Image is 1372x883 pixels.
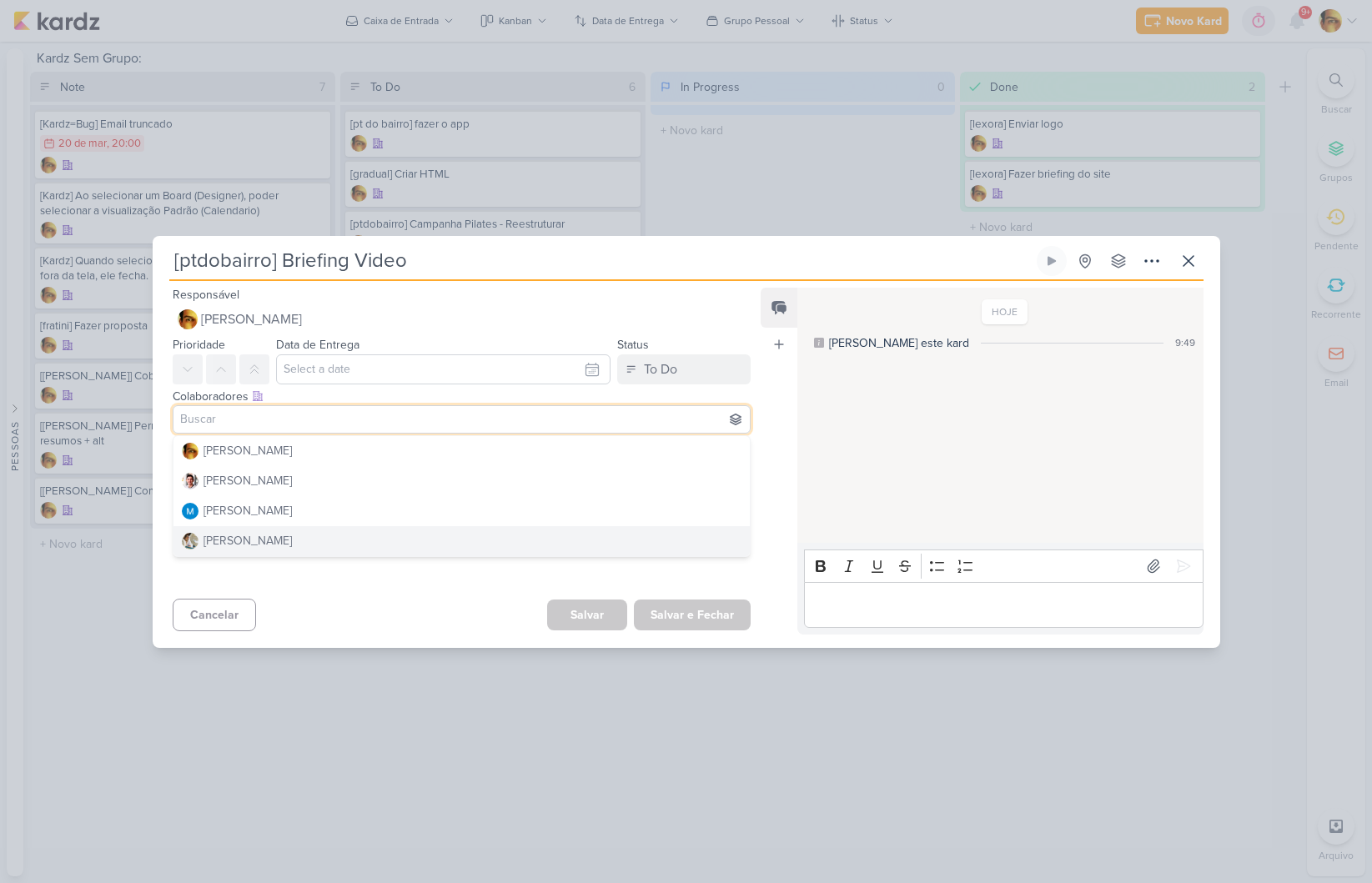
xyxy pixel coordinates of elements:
[177,409,747,429] input: Buscar
[804,582,1203,628] div: Editor editing area: main
[173,466,751,496] button: [PERSON_NAME]
[829,334,969,352] div: [PERSON_NAME] este kard
[169,246,1033,276] input: Kard Sem Título
[1045,254,1058,268] div: Ligar relógio
[178,309,198,329] img: Leandro Guedes
[173,388,751,405] div: Colaboradores
[173,288,239,302] label: Responsável
[276,354,611,384] input: Select a date
[173,599,256,631] button: Cancelar
[201,309,302,329] span: [PERSON_NAME]
[173,436,751,466] button: [PERSON_NAME]
[1175,335,1195,350] div: 9:49
[804,549,1203,582] div: Editor toolbar
[276,338,359,352] label: Data de Entrega
[617,338,649,352] label: Status
[173,338,225,352] label: Prioridade
[204,502,292,519] div: [PERSON_NAME]
[644,359,677,379] div: To Do
[182,473,199,489] img: Lucas Pessoa
[173,526,751,556] button: [PERSON_NAME]
[204,532,292,549] div: [PERSON_NAME]
[204,442,292,459] div: [PERSON_NAME]
[173,496,751,526] button: [PERSON_NAME]
[182,503,199,519] img: MARIANA MIRANDA
[182,533,199,549] img: Raphael Simas
[182,443,199,459] img: Leandro Guedes
[173,304,751,334] button: [PERSON_NAME]
[617,354,751,384] button: To Do
[204,472,292,489] div: [PERSON_NAME]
